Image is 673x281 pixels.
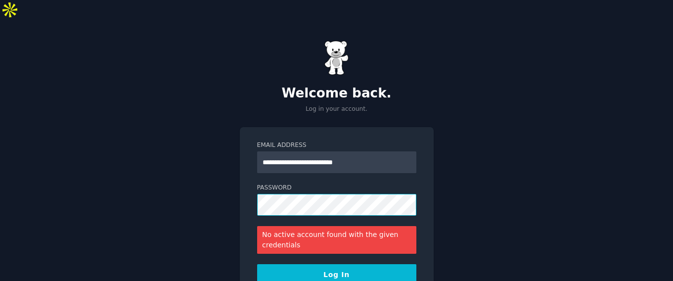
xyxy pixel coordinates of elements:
[324,41,349,75] img: Gummy Bear
[257,141,416,150] label: Email Address
[240,105,434,114] p: Log in your account.
[257,226,416,254] div: No active account found with the given credentials
[257,184,416,192] label: Password
[240,86,434,101] h2: Welcome back.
